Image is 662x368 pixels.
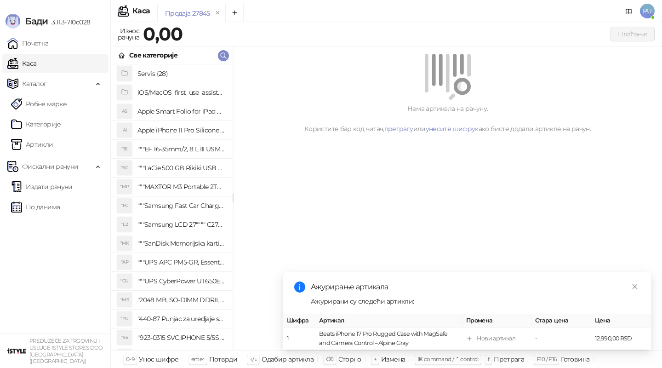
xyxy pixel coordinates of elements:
h4: """SanDisk Memorijska kartica 256GB microSDXC sa SD adapterom SDSQXA1-256G-GN6MA - Extreme PLUS, ... [137,236,225,251]
div: Сторно [338,353,361,365]
a: Издати рачуни [11,178,73,196]
th: Шифра [283,314,315,328]
div: Претрага [494,353,524,365]
a: претрагу [384,125,413,133]
div: Продаја 27845 [165,8,210,18]
div: Готовина [561,353,589,365]
h4: """EF 16-35mm/2, 8 L III USM""" [137,142,225,156]
a: Каса [7,54,36,73]
div: AI [117,123,132,138]
div: Каса [132,7,150,15]
div: Потврди [209,353,238,365]
span: ⌫ [326,356,333,362]
strong: 0,00 [143,23,183,45]
span: ↑/↓ [250,356,257,362]
td: 1 [283,328,315,350]
a: По данима [11,198,60,216]
h4: "923-0448 SVC,IPHONE,TOURQUE DRIVER KIT .65KGF- CM Šrafciger " [137,349,225,364]
a: Категорије [11,115,61,133]
div: Износ рачуна [116,25,141,43]
h4: """Samsung Fast Car Charge Adapter, brzi auto punja_, boja crna""" [137,198,225,213]
div: Одабир артикла [262,353,314,365]
span: info-circle [294,282,305,293]
span: Фискални рачуни [22,157,78,176]
span: Каталог [22,75,47,93]
span: + [374,356,377,362]
div: "AP [117,255,132,270]
small: PREDUZEĆE ZA TRGOVINU I USLUGE ISTYLE STORES DOO [GEOGRAPHIC_DATA] ([GEOGRAPHIC_DATA]) [29,338,103,364]
th: Артикал [315,314,462,328]
th: Стара цена [531,314,591,328]
div: "L2 [117,217,132,232]
div: Нема артикала на рачуну. Користите бар код читач, или како бисте додали артикле на рачун. [244,103,651,134]
span: f [488,356,489,362]
div: Нови артикал [477,334,515,343]
span: 0-9 [126,356,134,362]
span: F10 / F16 [536,356,556,362]
div: Измена [381,353,405,365]
a: Почетна [7,34,49,52]
span: ⌘ command / ⌃ control [417,356,479,362]
th: Промена [462,314,531,328]
span: PU [640,4,655,18]
button: Add tab [225,4,244,22]
img: Logo [6,14,20,29]
h4: """UPS APC PM5-GR, Essential Surge Arrest,5 utic_nica""" [137,255,225,270]
button: remove [212,9,224,17]
a: Close [630,282,640,292]
div: "5G [117,161,132,175]
div: "MS [117,293,132,307]
div: Унос шифре [139,353,179,365]
div: "FC [117,198,132,213]
div: Све категорије [129,50,177,60]
th: Цена [591,314,651,328]
a: унесите шифру [426,125,475,133]
div: "CU [117,274,132,288]
a: Робне марке [11,95,67,113]
h4: Apple Smart Folio for iPad mini (A17 Pro) - Sage [137,104,225,119]
h4: iOS/MacOS_first_use_assistance (4) [137,85,225,100]
h4: Servis (28) [137,66,225,81]
div: "SD [117,349,132,364]
h4: """Samsung LCD 27"""" C27F390FHUXEN""" [137,217,225,232]
h4: "2048 MB, SO-DIMM DDRII, 667 MHz, Napajanje 1,8 0,1 V, Latencija CL5" [137,293,225,307]
div: grid [111,64,233,350]
div: Ажурирани су следећи артикли: [311,296,640,306]
img: 64x64-companyLogo-77b92cf4-9946-4f36-9751-bf7bb5fd2c7d.png [7,342,26,360]
div: "MK [117,236,132,251]
a: ArtikliАртикли [11,135,53,154]
h4: "440-87 Punjac za uredjaje sa micro USB portom 4/1, Stand." [137,311,225,326]
span: close [632,283,638,290]
div: "PU [117,311,132,326]
span: enter [191,356,205,362]
span: 3.11.3-710c028 [48,18,90,26]
div: "18 [117,142,132,156]
h4: Apple iPhone 11 Pro Silicone Case - Black [137,123,225,138]
span: Бади [25,16,48,27]
h4: """UPS CyberPower UT650EG, 650VA/360W , line-int., s_uko, desktop""" [137,274,225,288]
div: "S5 [117,330,132,345]
div: AS [117,104,132,119]
td: 12.990,00 RSD [591,328,651,350]
h4: """LaCie 500 GB Rikiki USB 3.0 / Ultra Compact & Resistant aluminum / USB 3.0 / 2.5""""""" [137,161,225,175]
button: Плаћање [611,27,655,41]
div: Ажурирање артикала [311,282,640,293]
h4: "923-0315 SVC,IPHONE 5/5S BATTERY REMOVAL TRAY Držač za iPhone sa kojim se otvara display [137,330,225,345]
h4: """MAXTOR M3 Portable 2TB 2.5"""" crni eksterni hard disk HX-M201TCB/GM""" [137,179,225,194]
div: "MP [117,179,132,194]
td: Beats iPhone 17 Pro Rugged Case with MagSafe and Camera Control – Alpine Gray [315,328,462,350]
td: - [531,328,591,350]
a: Документација [622,4,636,18]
